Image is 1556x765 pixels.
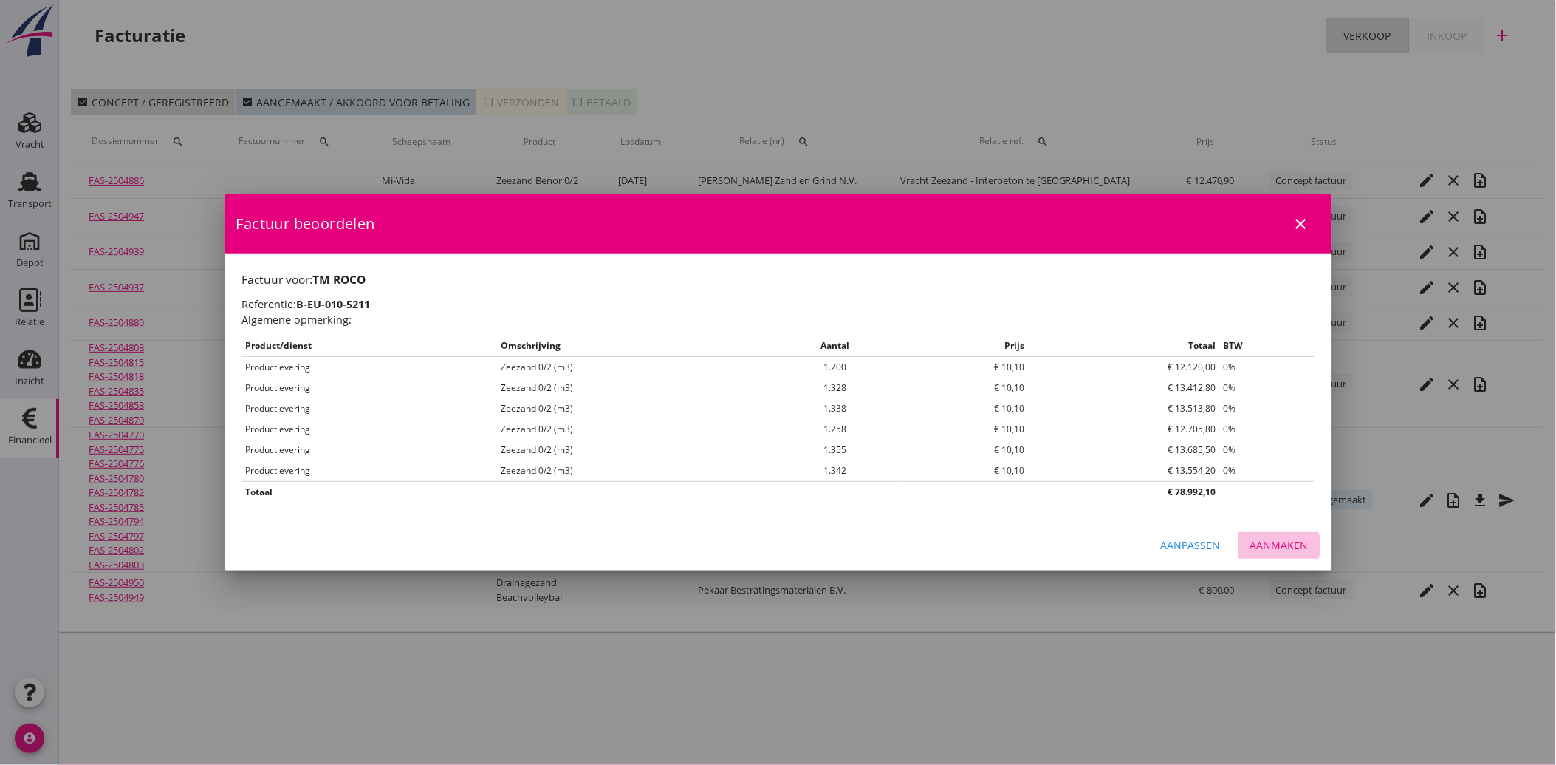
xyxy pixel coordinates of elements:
[242,481,1029,503] th: Totaal
[242,378,498,398] td: Productlevering
[773,356,898,378] td: 1.200
[497,398,772,419] td: Zeezand 0/2 (m3)
[497,336,772,357] th: Omschrijving
[1028,398,1219,419] td: € 13.513,80
[1028,378,1219,398] td: € 13.412,80
[1161,537,1221,553] div: Aanpassen
[1220,336,1315,357] th: BTW
[1220,419,1315,440] td: 0%
[313,271,366,288] strong: TM ROCO
[242,419,498,440] td: Productlevering
[898,378,1028,398] td: € 10,10
[242,440,498,460] td: Productlevering
[1028,419,1219,440] td: € 12.705,80
[773,440,898,460] td: 1.355
[898,440,1028,460] td: € 10,10
[242,296,1315,328] h2: Referentie: Algemene opmerking:
[898,460,1028,482] td: € 10,10
[497,440,772,460] td: Zeezand 0/2 (m3)
[225,194,1332,254] div: Factuur beoordelen
[497,419,772,440] td: Zeezand 0/2 (m3)
[1149,532,1233,559] button: Aanpassen
[297,297,371,311] strong: B-EU-010-5211
[898,336,1028,357] th: Prijs
[773,336,898,357] th: Aantal
[898,356,1028,378] td: € 10,10
[898,398,1028,419] td: € 10,10
[1220,460,1315,482] td: 0%
[1028,356,1219,378] td: € 12.120,00
[242,460,498,482] td: Productlevering
[773,460,898,482] td: 1.342
[497,378,772,398] td: Zeezand 0/2 (m3)
[1292,215,1310,233] i: close
[242,356,498,378] td: Productlevering
[1028,336,1219,357] th: Totaal
[773,398,898,419] td: 1.338
[1220,398,1315,419] td: 0%
[773,419,898,440] td: 1.258
[1238,532,1320,559] button: Aanmaken
[497,460,772,482] td: Zeezand 0/2 (m3)
[497,356,772,378] td: Zeezand 0/2 (m3)
[898,419,1028,440] td: € 10,10
[1028,460,1219,482] td: € 13.554,20
[242,336,498,357] th: Product/dienst
[773,378,898,398] td: 1.328
[1220,356,1315,378] td: 0%
[1028,481,1219,503] th: € 78.992,10
[242,398,498,419] td: Productlevering
[1028,440,1219,460] td: € 13.685,50
[1220,440,1315,460] td: 0%
[1250,537,1309,553] div: Aanmaken
[1220,378,1315,398] td: 0%
[242,271,1315,288] h1: Factuur voor:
